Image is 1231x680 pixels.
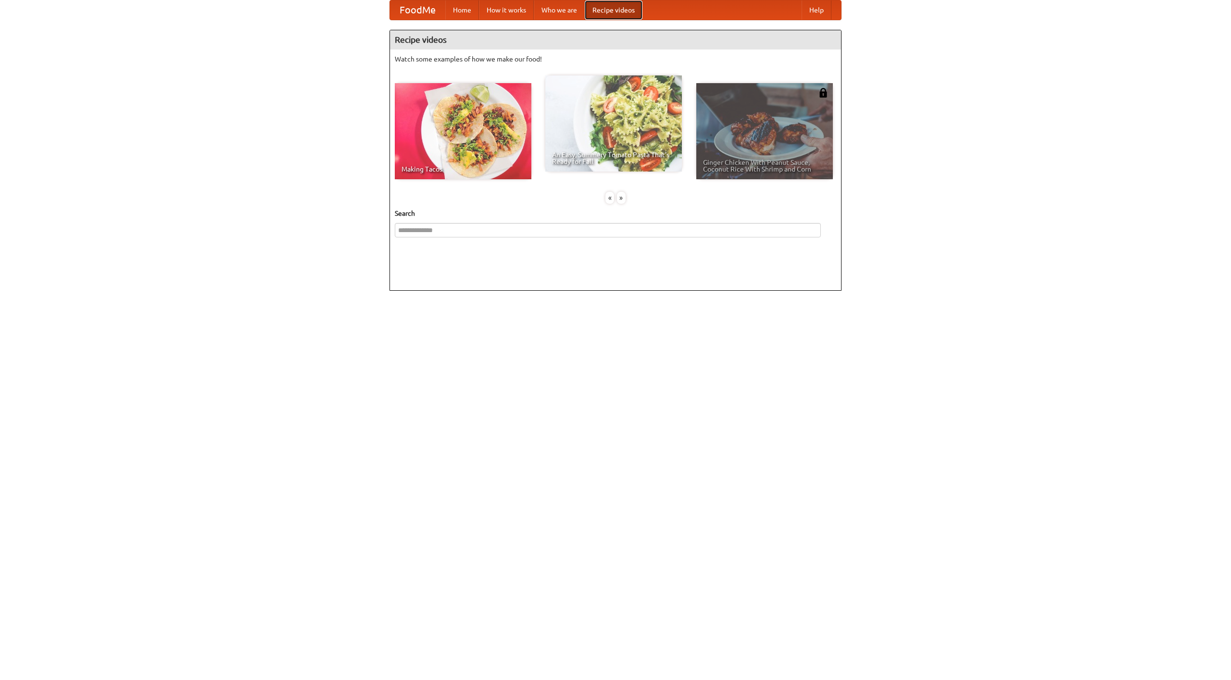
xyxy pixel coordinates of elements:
a: Making Tacos [395,83,531,179]
a: How it works [479,0,534,20]
h4: Recipe videos [390,30,841,49]
p: Watch some examples of how we make our food! [395,54,836,64]
span: An Easy, Summery Tomato Pasta That's Ready for Fall [552,151,675,165]
img: 483408.png [818,88,828,98]
a: An Easy, Summery Tomato Pasta That's Ready for Fall [545,75,682,172]
span: Making Tacos [402,166,525,173]
div: » [617,192,626,204]
a: Home [445,0,479,20]
a: Recipe videos [585,0,642,20]
div: « [605,192,614,204]
a: FoodMe [390,0,445,20]
h5: Search [395,209,836,218]
a: Who we are [534,0,585,20]
a: Help [802,0,831,20]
